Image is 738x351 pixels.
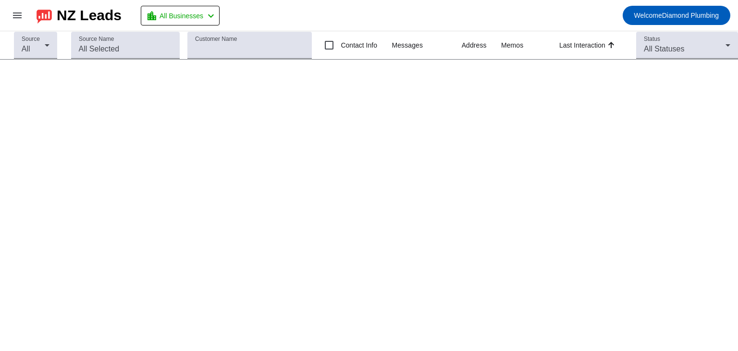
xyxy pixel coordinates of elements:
[339,40,377,50] label: Contact Info
[79,43,172,55] input: All Selected
[644,45,684,53] span: All Statuses
[392,31,461,60] th: Messages
[37,7,52,24] img: logo
[559,40,605,50] div: Last Interaction
[146,10,158,22] mat-icon: location_city
[644,36,660,42] mat-label: Status
[79,36,114,42] mat-label: Source Name
[462,31,501,60] th: Address
[195,36,237,42] mat-label: Customer Name
[634,9,719,22] span: Diamond Plumbing
[205,10,217,22] mat-icon: chevron_left
[12,10,23,21] mat-icon: menu
[22,45,30,53] span: All
[57,9,122,22] div: NZ Leads
[634,12,662,19] span: Welcome
[160,9,203,23] span: All Businesses
[22,36,40,42] mat-label: Source
[501,31,559,60] th: Memos
[141,6,220,25] button: All Businesses
[623,6,730,25] button: WelcomeDiamond Plumbing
